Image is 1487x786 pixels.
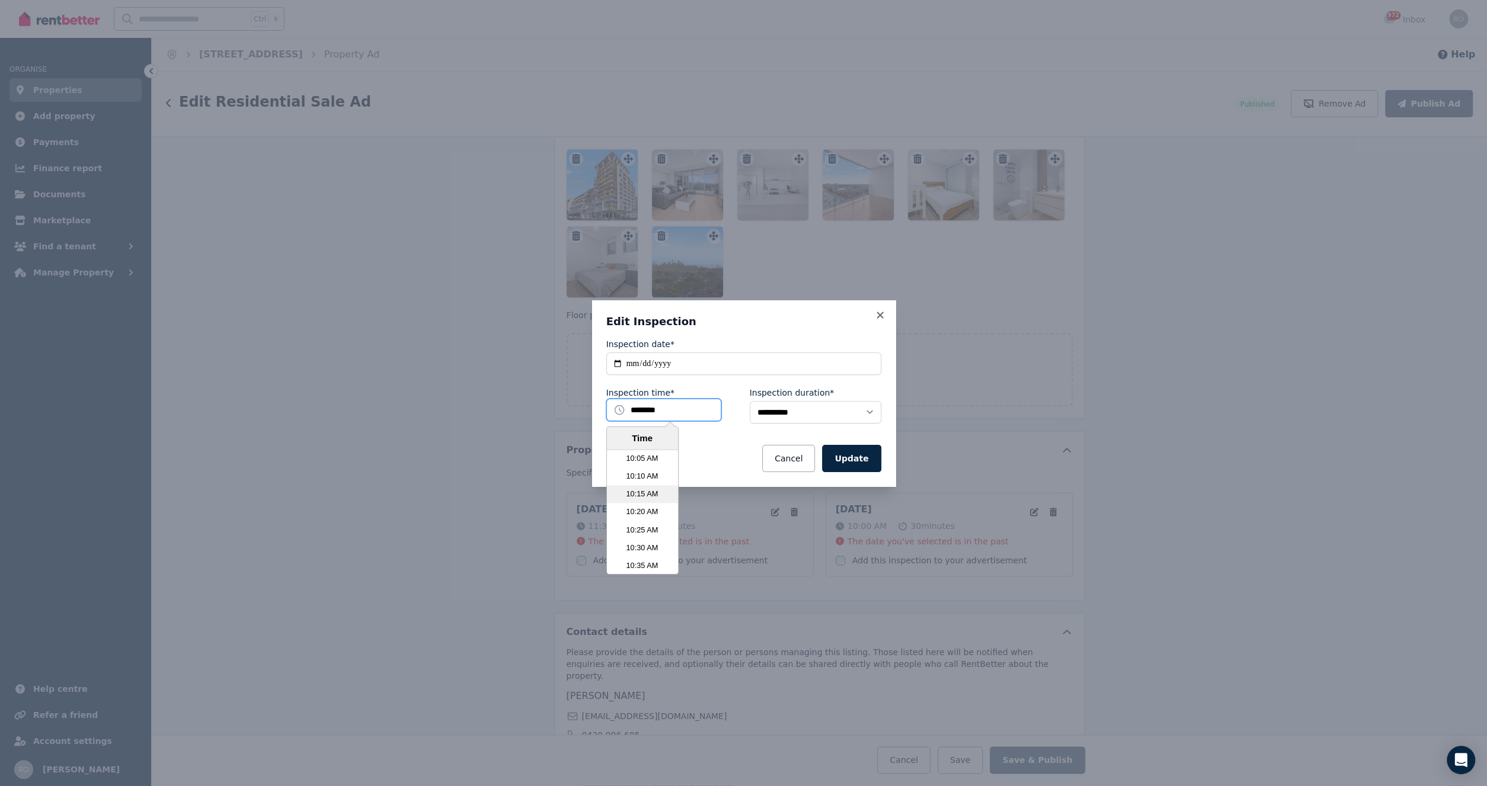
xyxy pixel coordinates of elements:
li: 10:20 AM [607,503,678,521]
label: Inspection time* [606,387,674,399]
li: 10:30 AM [607,539,678,557]
li: 10:05 AM [607,450,678,468]
li: 10:35 AM [607,557,678,575]
label: Inspection date* [606,338,674,350]
button: Update [822,445,881,472]
label: Inspection duration* [750,387,834,399]
li: 10:10 AM [607,468,678,486]
div: Open Intercom Messenger [1447,746,1475,774]
li: 10:15 AM [607,486,678,503]
li: 10:25 AM [607,521,678,539]
ul: Time [607,450,678,574]
div: Time [610,431,675,445]
h3: Edit Inspection [606,315,881,329]
button: Cancel [762,445,815,472]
